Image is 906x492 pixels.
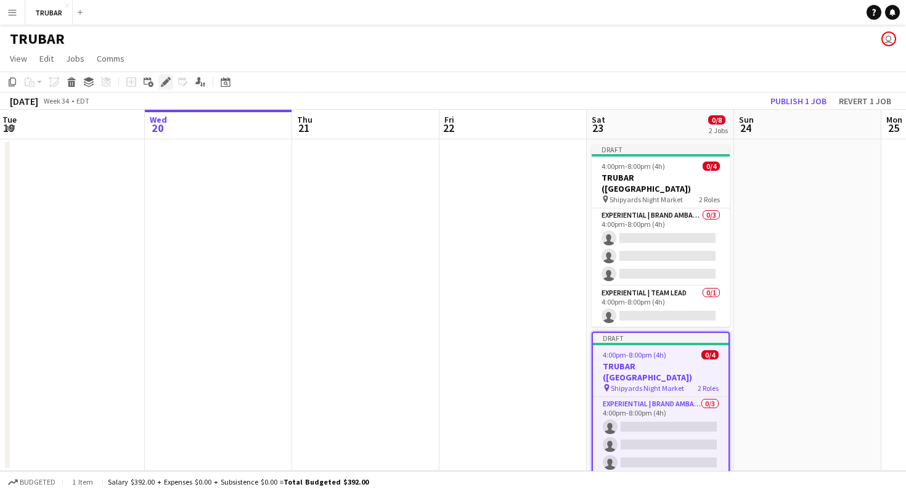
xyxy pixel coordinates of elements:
app-card-role: Experiential | Team Lead0/14:00pm-8:00pm (4h) [592,286,730,328]
a: Edit [35,51,59,67]
app-job-card: Draft4:00pm-8:00pm (4h)0/4TRUBAR ([GEOGRAPHIC_DATA]) Shipyards Night Market2 RolesExperiential | ... [592,144,730,327]
span: 0/8 [708,115,725,125]
div: [DATE] [10,95,38,107]
h1: TRUBAR [10,30,65,48]
span: Jobs [66,53,84,64]
span: 21 [295,121,312,135]
a: View [5,51,32,67]
h3: TRUBAR ([GEOGRAPHIC_DATA]) [593,361,728,383]
button: TRUBAR [25,1,73,25]
div: Draft [593,333,728,343]
span: 24 [737,121,754,135]
span: 0/4 [701,350,719,359]
span: Edit [39,53,54,64]
span: Tue [2,114,17,125]
button: Publish 1 job [765,93,831,109]
span: Week 34 [41,96,71,105]
span: Comms [97,53,124,64]
span: 4:00pm-8:00pm (4h) [602,162,665,171]
span: 19 [1,121,17,135]
span: Mon [886,114,902,125]
div: Salary $392.00 + Expenses $0.00 + Subsistence $0.00 = [108,477,369,486]
button: Revert 1 job [834,93,896,109]
span: View [10,53,27,64]
span: Fri [444,114,454,125]
span: 25 [884,121,902,135]
span: Sat [592,114,605,125]
span: Sun [739,114,754,125]
app-user-avatar: Jamaal Jemmott [881,31,896,46]
span: Thu [297,114,312,125]
button: Budgeted [6,475,57,489]
span: 0/4 [703,162,720,171]
div: Draft [592,144,730,154]
a: Jobs [61,51,89,67]
div: 2 Jobs [709,126,728,135]
h3: TRUBAR ([GEOGRAPHIC_DATA]) [592,172,730,194]
span: 2 Roles [699,195,720,204]
span: Wed [150,114,167,125]
div: EDT [76,96,89,105]
span: Budgeted [20,478,55,486]
app-card-role: Experiential | Brand Ambassador0/34:00pm-8:00pm (4h) [593,397,728,475]
span: 20 [148,121,167,135]
span: 2 Roles [698,383,719,393]
span: Shipyards Night Market [610,195,683,204]
a: Comms [92,51,129,67]
app-card-role: Experiential | Brand Ambassador0/34:00pm-8:00pm (4h) [592,208,730,286]
span: Shipyards Night Market [611,383,684,393]
span: 1 item [68,477,97,486]
span: 23 [590,121,605,135]
span: 22 [443,121,454,135]
span: 4:00pm-8:00pm (4h) [603,350,666,359]
span: Total Budgeted $392.00 [284,477,369,486]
